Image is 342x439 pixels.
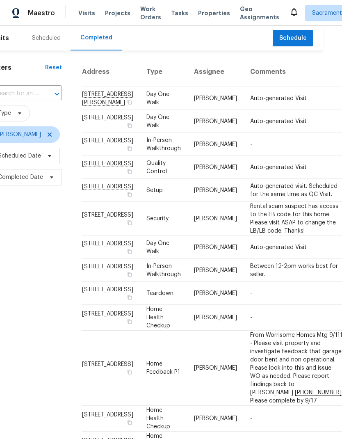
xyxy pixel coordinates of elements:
[126,318,133,325] button: Copy Address
[187,87,244,110] td: [PERSON_NAME]
[126,191,133,198] button: Copy Address
[187,282,244,305] td: [PERSON_NAME]
[198,9,230,17] span: Properties
[82,282,140,305] td: [STREET_ADDRESS]
[187,406,244,432] td: [PERSON_NAME]
[140,57,187,87] th: Type
[140,406,187,432] td: Home Health Checkup
[82,133,140,156] td: [STREET_ADDRESS]
[45,64,62,72] div: Reset
[187,156,244,179] td: [PERSON_NAME]
[140,331,187,406] td: Home Feedback P1
[82,110,140,133] td: [STREET_ADDRESS]
[279,33,307,43] span: Schedule
[187,179,244,202] td: [PERSON_NAME]
[187,133,244,156] td: [PERSON_NAME]
[82,305,140,331] td: [STREET_ADDRESS]
[140,259,187,282] td: In-Person Walkthrough
[82,331,140,406] td: [STREET_ADDRESS]
[126,248,133,255] button: Copy Address
[140,282,187,305] td: Teardown
[140,156,187,179] td: Quality Control
[140,305,187,331] td: Home Health Checkup
[187,110,244,133] td: [PERSON_NAME]
[171,10,188,16] span: Tasks
[82,236,140,259] td: [STREET_ADDRESS]
[140,133,187,156] td: In-Person Walkthrough
[140,87,187,110] td: Day One Walk
[126,219,133,226] button: Copy Address
[126,145,133,152] button: Copy Address
[187,202,244,236] td: [PERSON_NAME]
[187,57,244,87] th: Assignee
[187,259,244,282] td: [PERSON_NAME]
[51,88,63,100] button: Open
[28,9,55,17] span: Maestro
[32,34,61,42] div: Scheduled
[82,259,140,282] td: [STREET_ADDRESS]
[126,271,133,278] button: Copy Address
[82,57,140,87] th: Address
[140,202,187,236] td: Security
[126,168,133,175] button: Copy Address
[240,5,279,21] span: Geo Assignments
[140,110,187,133] td: Day One Walk
[80,34,112,42] div: Completed
[126,98,133,106] button: Copy Address
[140,5,161,21] span: Work Orders
[187,236,244,259] td: [PERSON_NAME]
[126,368,133,376] button: Copy Address
[187,305,244,331] td: [PERSON_NAME]
[126,122,133,129] button: Copy Address
[105,9,130,17] span: Projects
[78,9,95,17] span: Visits
[126,419,133,426] button: Copy Address
[82,202,140,236] td: [STREET_ADDRESS]
[273,30,313,47] button: Schedule
[82,406,140,432] td: [STREET_ADDRESS]
[187,331,244,406] td: [PERSON_NAME]
[140,236,187,259] td: Day One Walk
[140,179,187,202] td: Setup
[126,294,133,301] button: Copy Address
